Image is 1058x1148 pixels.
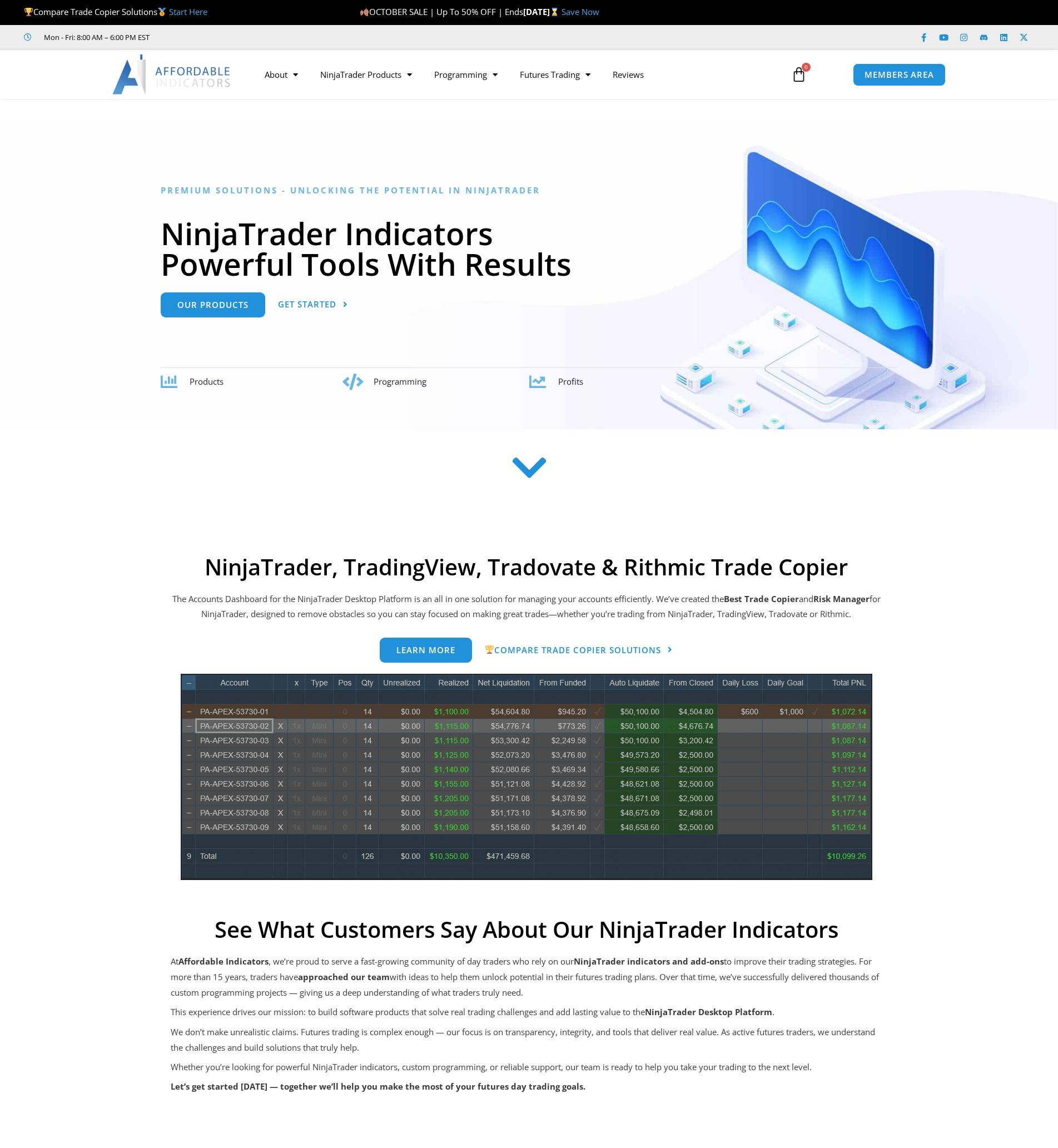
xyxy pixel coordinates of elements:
span: Learn more [396,646,455,654]
strong: NinjaTrader indicators and add-ons [574,956,724,967]
a: Get Started [278,292,348,317]
a: 🏆Compare Trade Copier Solutions [485,638,673,663]
p: This experience drives our mission: to build software products that solve real trading challenges... [171,1005,882,1020]
span: Compare Trade Copier Solutions [24,6,207,17]
a: Start Here [169,6,207,17]
a: Reviews [602,62,655,87]
span: Compare Trade Copier Solutions [485,645,661,654]
a: Our Products [161,292,265,317]
h1: NinjaTrader Indicators Powerful Tools With Results [161,218,897,279]
a: Save Now [562,6,599,17]
img: ⌛ [550,8,559,16]
span: Our Products [177,301,249,309]
span: MEMBERS AREA [865,71,934,79]
span: Products [190,376,223,387]
p: At , we’re proud to serve a fast-growing community of day traders who rely on our to improve thei... [171,954,882,1001]
h2: See What Customers Say About Our NinjaTrader Indicators [171,916,882,943]
a: MEMBERS AREA [853,63,946,86]
img: 🍂 [360,8,369,16]
nav: Menu [254,62,778,87]
iframe: Customer reviews powered by Trustpilot [165,32,332,43]
b: Best Trade Copier [724,593,799,604]
a: Learn more [380,638,472,663]
img: wideview8 28 2 | Affordable Indicators – NinjaTrader [181,674,872,880]
a: About [254,62,309,87]
span: Programming [374,376,426,387]
span: 0 [802,63,811,72]
a: NinjaTrader Products [309,62,423,87]
a: Futures Trading [509,62,602,87]
p: Whether you’re looking for powerful NinjaTrader indicators, custom programming, or reliable suppo... [171,1060,882,1075]
img: 🏆 [485,645,494,654]
span: Mon - Fri: 8:00 AM – 6:00 PM EST [41,31,150,44]
p: The Accounts Dashboard for the NinjaTrader Desktop Platform is an all in one solution for managin... [171,592,882,623]
img: LogoAI | Affordable Indicators – NinjaTrader [112,54,232,95]
img: 🥇 [158,8,166,16]
strong: Risk Manager [813,593,870,604]
h2: NinjaTrader, TradingView, Tradovate & Rithmic Trade Copier [171,554,882,580]
strong: [DATE] [523,6,562,17]
strong: Let’s get started [DATE] — together we’ll help you make the most of your futures day trading goals. [171,1081,585,1092]
span: Get Started [278,300,336,309]
span: OCTOBER SALE | Up To 50% OFF | Ends [360,6,523,17]
a: Programming [423,62,509,87]
strong: Affordable Indicators [178,956,269,967]
strong: NinjaTrader Desktop Platform [645,1006,772,1017]
span: Profits [558,376,583,387]
a: 0 [774,58,823,91]
h6: Premium Solutions - Unlocking the Potential in NinjaTrader [161,185,897,196]
p: We don’t make unrealistic claims. Futures trading is complex enough — our focus is on transparenc... [171,1025,882,1056]
img: 🏆 [24,8,33,16]
strong: approached our team [298,971,390,982]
